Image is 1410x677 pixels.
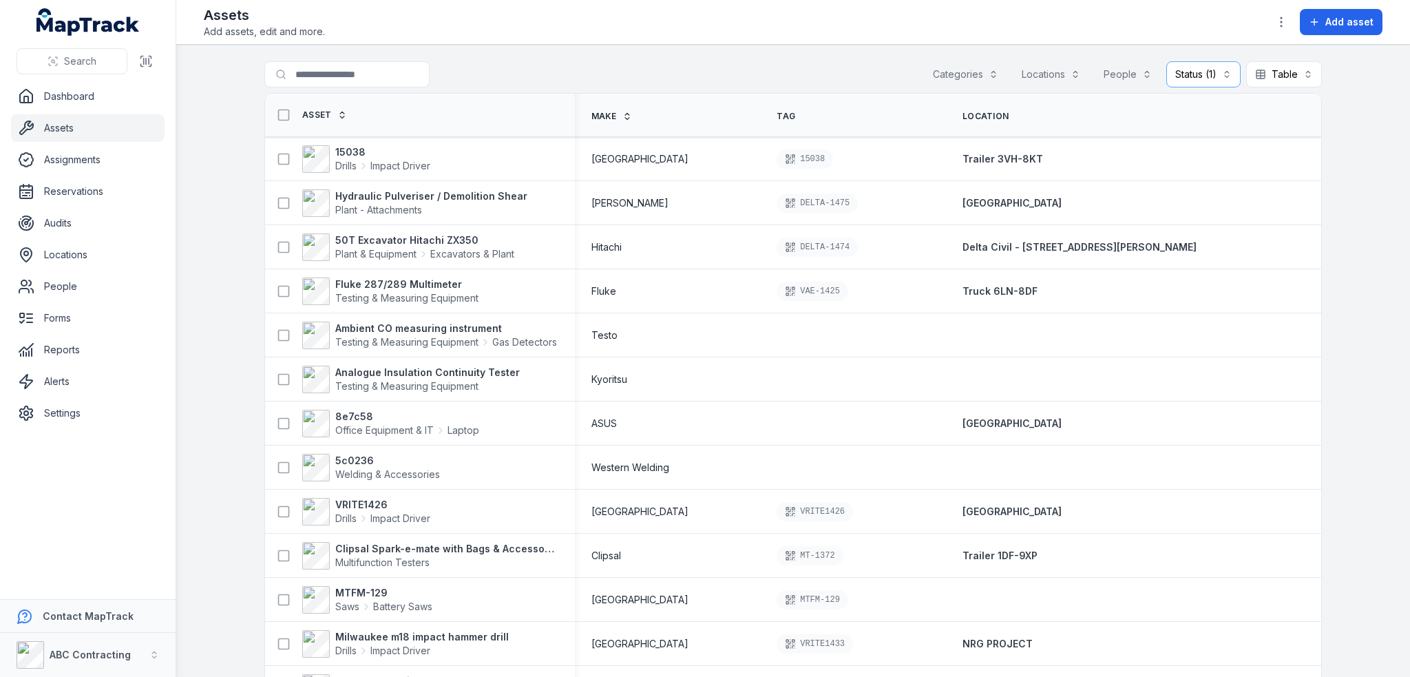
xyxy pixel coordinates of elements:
[591,549,621,563] span: Clipsal
[591,505,688,519] span: [GEOGRAPHIC_DATA]
[962,241,1197,253] span: Delta Civil - [STREET_ADDRESS][PERSON_NAME]
[1095,61,1161,87] button: People
[64,54,96,68] span: Search
[335,335,478,349] span: Testing & Measuring Equipment
[591,152,688,166] span: [GEOGRAPHIC_DATA]
[302,542,558,570] a: Clipsal Spark-e-mate with Bags & AccessoriesMultifunction Testers
[11,399,165,427] a: Settings
[448,424,479,437] span: Laptop
[11,209,165,237] a: Audits
[777,502,853,521] div: VRITE1426
[204,6,325,25] h2: Assets
[302,278,478,305] a: Fluke 287/289 MultimeterTesting & Measuring Equipment
[962,111,1009,122] span: Location
[11,368,165,395] a: Alerts
[335,380,478,392] span: Testing & Measuring Equipment
[302,189,527,217] a: Hydraulic Pulveriser / Demolition ShearPlant - Attachments
[370,512,430,525] span: Impact Driver
[777,111,795,122] span: Tag
[302,366,520,393] a: Analogue Insulation Continuity TesterTesting & Measuring Equipment
[335,424,434,437] span: Office Equipment & IT
[962,196,1062,210] a: [GEOGRAPHIC_DATA]
[11,273,165,300] a: People
[962,638,1033,649] span: NRG PROJECT
[302,454,440,481] a: 5c0236Welding & Accessories
[962,505,1062,519] a: [GEOGRAPHIC_DATA]
[11,146,165,174] a: Assignments
[962,152,1043,166] a: Trailer 3VH-8KT
[962,197,1062,209] span: [GEOGRAPHIC_DATA]
[777,546,843,565] div: MT-1372
[777,634,853,654] div: VRITE1433
[1166,61,1241,87] button: Status (1)
[302,110,347,121] a: Asset
[302,145,430,173] a: 15038DrillsImpact Driver
[302,233,514,261] a: 50T Excavator Hitachi ZX350Plant & EquipmentExcavators & Plant
[492,335,557,349] span: Gas Detectors
[335,322,557,335] strong: Ambient CO measuring instrument
[11,304,165,332] a: Forms
[1013,61,1089,87] button: Locations
[43,610,134,622] strong: Contact MapTrack
[962,550,1038,561] span: Trailer 1DF-9XP
[591,373,627,386] span: Kyoritsu
[335,468,440,480] span: Welding & Accessories
[777,282,848,301] div: VAE-1425
[335,512,357,525] span: Drills
[335,292,478,304] span: Testing & Measuring Equipment
[962,506,1062,517] span: [GEOGRAPHIC_DATA]
[335,600,359,614] span: Saws
[335,189,527,203] strong: Hydraulic Pulveriser / Demolition Shear
[962,417,1062,430] a: [GEOGRAPHIC_DATA]
[335,366,520,379] strong: Analogue Insulation Continuity Tester
[302,110,332,121] span: Asset
[335,145,430,159] strong: 15038
[430,247,514,261] span: Excavators & Plant
[204,25,325,39] span: Add assets, edit and more.
[591,196,669,210] span: [PERSON_NAME]
[777,149,833,169] div: 15038
[11,83,165,110] a: Dashboard
[962,240,1197,254] a: Delta Civil - [STREET_ADDRESS][PERSON_NAME]
[11,336,165,364] a: Reports
[302,630,509,658] a: Milwaukee m18 impact hammer drillDrillsImpact Driver
[591,284,616,298] span: Fluke
[777,194,858,213] div: DELTA-1475
[373,600,432,614] span: Battery Saws
[777,590,848,610] div: MTFM-129
[335,204,422,216] span: Plant - Attachments
[335,586,432,600] strong: MTFM-129
[11,241,165,269] a: Locations
[50,649,131,660] strong: ABC Contracting
[924,61,1007,87] button: Categories
[370,159,430,173] span: Impact Driver
[302,586,432,614] a: MTFM-129SawsBattery Saws
[335,630,509,644] strong: Milwaukee m18 impact hammer drill
[962,549,1038,563] a: Trailer 1DF-9XP
[591,240,622,254] span: Hitachi
[302,498,430,525] a: VRITE1426DrillsImpact Driver
[11,114,165,142] a: Assets
[335,410,479,424] strong: 8e7c58
[335,644,357,658] span: Drills
[335,498,430,512] strong: VRITE1426
[591,461,669,475] span: Western Welding
[335,233,514,247] strong: 50T Excavator Hitachi ZX350
[591,111,632,122] a: Make
[591,329,618,342] span: Testo
[11,178,165,205] a: Reservations
[302,322,557,349] a: Ambient CO measuring instrumentTesting & Measuring EquipmentGas Detectors
[591,111,617,122] span: Make
[962,285,1038,297] span: Truck 6LN-8DF
[962,637,1033,651] a: NRG PROJECT
[962,417,1062,429] span: [GEOGRAPHIC_DATA]
[335,278,478,291] strong: Fluke 287/289 Multimeter
[335,542,558,556] strong: Clipsal Spark-e-mate with Bags & Accessories
[17,48,127,74] button: Search
[335,159,357,173] span: Drills
[335,454,440,468] strong: 5c0236
[962,284,1038,298] a: Truck 6LN-8DF
[1325,15,1374,29] span: Add asset
[591,417,617,430] span: ASUS
[591,593,688,607] span: [GEOGRAPHIC_DATA]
